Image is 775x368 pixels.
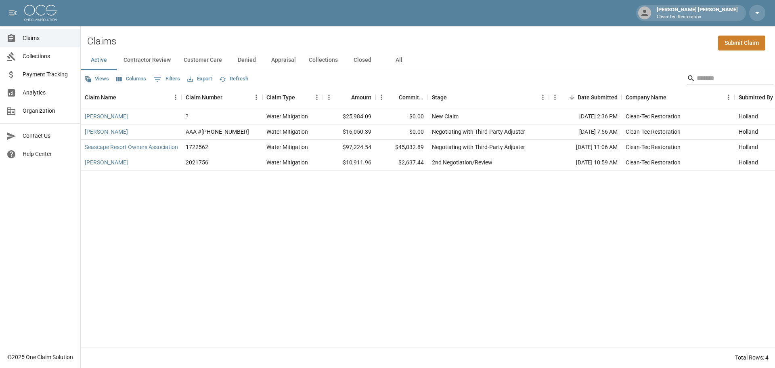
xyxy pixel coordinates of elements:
[302,50,344,70] button: Collections
[7,353,73,361] div: © 2025 One Claim Solution
[626,128,681,136] div: Clean-Tec Restoration
[323,124,375,140] div: $16,050.39
[177,50,228,70] button: Customer Care
[265,50,302,70] button: Appraisal
[432,112,459,120] div: New Claim
[23,107,74,115] span: Organization
[549,155,622,170] div: [DATE] 10:59 AM
[323,109,375,124] div: $25,984.09
[723,91,735,103] button: Menu
[5,5,21,21] button: open drawer
[266,112,308,120] div: Water Mitigation
[432,143,525,151] div: Negotiating with Third-Party Adjuster
[739,143,758,151] div: Holland
[170,91,182,103] button: Menu
[87,36,116,47] h2: Claims
[739,86,773,109] div: Submitted By
[626,86,666,109] div: Company Name
[622,86,735,109] div: Company Name
[23,88,74,97] span: Analytics
[657,14,738,21] p: Clean-Tec Restoration
[739,128,758,136] div: Holland
[81,86,182,109] div: Claim Name
[447,92,458,103] button: Sort
[375,91,387,103] button: Menu
[266,143,308,151] div: Water Mitigation
[666,92,678,103] button: Sort
[311,91,323,103] button: Menu
[323,140,375,155] div: $97,224.54
[739,112,758,120] div: Holland
[262,86,323,109] div: Claim Type
[351,86,371,109] div: Amount
[537,91,549,103] button: Menu
[549,86,622,109] div: Date Submitted
[85,143,178,151] a: Seascape Resort Owners Association
[23,34,74,42] span: Claims
[186,86,222,109] div: Claim Number
[549,140,622,155] div: [DATE] 11:06 AM
[186,158,208,166] div: 2021756
[81,50,117,70] button: Active
[654,6,741,20] div: [PERSON_NAME] [PERSON_NAME]
[340,92,351,103] button: Sort
[266,86,295,109] div: Claim Type
[687,72,773,86] div: Search
[81,50,775,70] div: dynamic tabs
[185,73,214,85] button: Export
[250,91,262,103] button: Menu
[23,70,74,79] span: Payment Tracking
[344,50,381,70] button: Closed
[85,128,128,136] a: [PERSON_NAME]
[375,155,428,170] div: $2,637.44
[428,86,549,109] div: Stage
[266,158,308,166] div: Water Mitigation
[432,128,525,136] div: Negotiating with Third-Party Adjuster
[566,92,578,103] button: Sort
[222,92,234,103] button: Sort
[739,158,758,166] div: Holland
[186,128,249,136] div: AAA #1006-34-4626
[186,112,189,120] div: ?
[323,91,335,103] button: Menu
[23,132,74,140] span: Contact Us
[151,73,182,86] button: Show filters
[117,50,177,70] button: Contractor Review
[23,52,74,61] span: Collections
[626,158,681,166] div: Clean-Tec Restoration
[432,86,447,109] div: Stage
[323,86,375,109] div: Amount
[85,112,128,120] a: [PERSON_NAME]
[375,86,428,109] div: Committed Amount
[295,92,306,103] button: Sort
[116,92,128,103] button: Sort
[549,124,622,140] div: [DATE] 7:56 AM
[718,36,765,50] a: Submit Claim
[578,86,618,109] div: Date Submitted
[375,109,428,124] div: $0.00
[381,50,417,70] button: All
[82,73,111,85] button: Views
[228,50,265,70] button: Denied
[186,143,208,151] div: 1722562
[85,158,128,166] a: [PERSON_NAME]
[23,150,74,158] span: Help Center
[626,143,681,151] div: Clean-Tec Restoration
[626,112,681,120] div: Clean-Tec Restoration
[375,124,428,140] div: $0.00
[549,91,561,103] button: Menu
[266,128,308,136] div: Water Mitigation
[735,353,769,362] div: Total Rows: 4
[182,86,262,109] div: Claim Number
[323,155,375,170] div: $10,911.96
[432,158,492,166] div: 2nd Negotiation/Review
[217,73,250,85] button: Refresh
[85,86,116,109] div: Claim Name
[24,5,57,21] img: ocs-logo-white-transparent.png
[387,92,399,103] button: Sort
[114,73,148,85] button: Select columns
[549,109,622,124] div: [DATE] 2:36 PM
[375,140,428,155] div: $45,032.89
[399,86,424,109] div: Committed Amount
